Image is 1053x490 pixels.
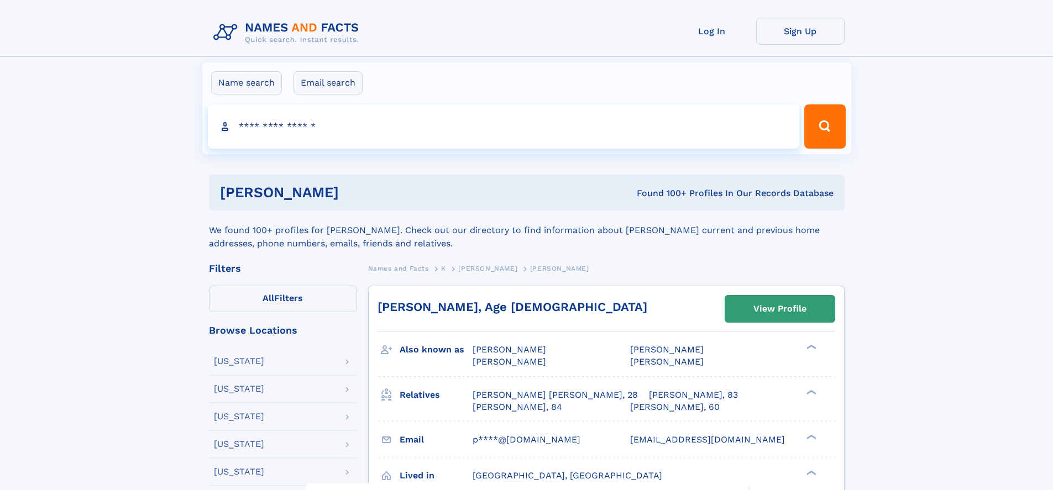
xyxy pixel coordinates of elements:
div: ❯ [804,469,817,476]
span: [EMAIL_ADDRESS][DOMAIN_NAME] [630,434,785,445]
a: Sign Up [756,18,845,45]
h3: Also known as [400,340,473,359]
div: ❯ [804,344,817,351]
a: [PERSON_NAME], Age [DEMOGRAPHIC_DATA] [378,300,647,314]
div: ❯ [804,388,817,396]
div: Browse Locations [209,325,357,335]
span: [PERSON_NAME] [630,344,704,355]
span: All [263,293,274,303]
span: K [441,265,446,272]
div: Filters [209,264,357,273]
a: Names and Facts [368,261,429,275]
div: [US_STATE] [214,412,264,421]
h1: [PERSON_NAME] [220,186,488,199]
div: View Profile [753,296,806,322]
h3: Email [400,430,473,449]
h3: Relatives [400,386,473,404]
div: ❯ [804,433,817,440]
a: [PERSON_NAME] [PERSON_NAME], 28 [473,389,638,401]
span: [PERSON_NAME] [530,265,589,272]
label: Name search [211,71,282,94]
a: [PERSON_NAME], 83 [649,389,738,401]
a: [PERSON_NAME], 60 [630,401,720,413]
span: [GEOGRAPHIC_DATA], [GEOGRAPHIC_DATA] [473,470,662,481]
div: We found 100+ profiles for [PERSON_NAME]. Check out our directory to find information about [PERS... [209,210,845,250]
a: Log In [668,18,756,45]
div: Found 100+ Profiles In Our Records Database [488,187,834,199]
div: [US_STATE] [214,467,264,476]
span: [PERSON_NAME] [630,356,704,367]
label: Filters [209,286,357,312]
div: [US_STATE] [214,440,264,449]
h3: Lived in [400,466,473,485]
button: Search Button [804,104,845,149]
img: Logo Names and Facts [209,18,368,48]
div: [US_STATE] [214,384,264,393]
input: search input [208,104,800,149]
a: [PERSON_NAME] [458,261,517,275]
span: [PERSON_NAME] [473,356,546,367]
label: Email search [294,71,363,94]
span: [PERSON_NAME] [473,344,546,355]
a: [PERSON_NAME], 84 [473,401,562,413]
div: [US_STATE] [214,357,264,366]
span: [PERSON_NAME] [458,265,517,272]
a: K [441,261,446,275]
a: View Profile [725,296,835,322]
